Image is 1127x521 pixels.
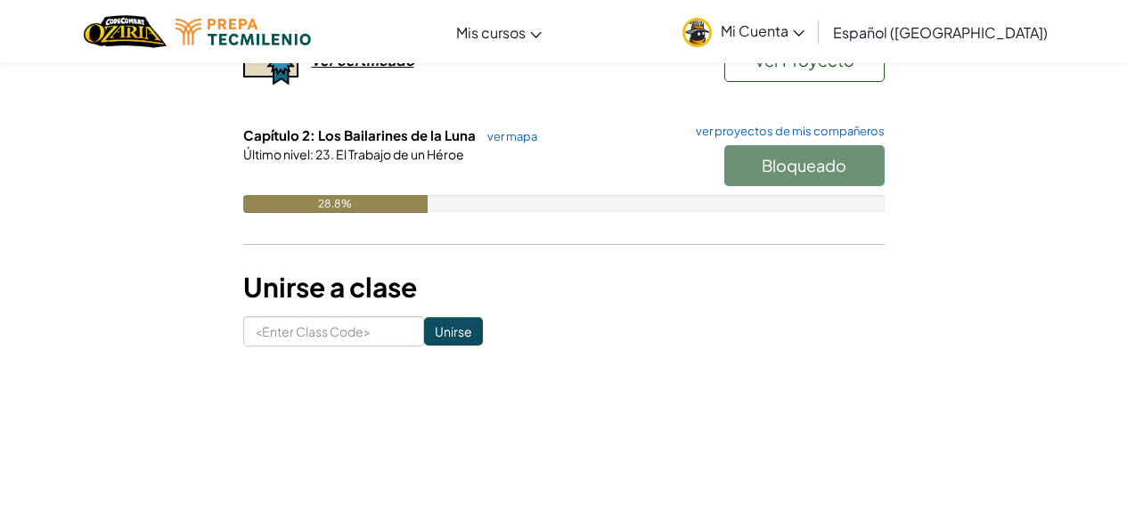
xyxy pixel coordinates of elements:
[334,146,464,162] span: El Trabajo de un Héroe
[176,19,311,45] img: Tecmilenio logo
[243,51,414,69] a: ver certificado
[674,4,813,60] a: Mi Cuenta
[687,126,885,137] a: ver proyectos de mis compañeros
[310,146,314,162] span: :
[243,146,310,162] span: Último nivel
[682,18,712,47] img: avatar
[824,8,1057,56] a: Español ([GEOGRAPHIC_DATA])
[84,13,167,50] img: Home
[243,126,478,143] span: Capítulo 2: Los Bailarines de la Luna
[478,129,537,143] a: ver mapa
[833,23,1048,42] span: Español ([GEOGRAPHIC_DATA])
[447,8,551,56] a: Mis cursos
[243,267,885,307] h3: Unirse a clase
[456,23,526,42] span: Mis cursos
[243,195,428,213] div: 28.8%
[243,316,424,346] input: <Enter Class Code>
[721,21,804,40] span: Mi Cuenta
[84,13,167,50] a: Ozaria by CodeCombat logo
[424,317,483,346] input: Unirse
[314,146,334,162] span: 23.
